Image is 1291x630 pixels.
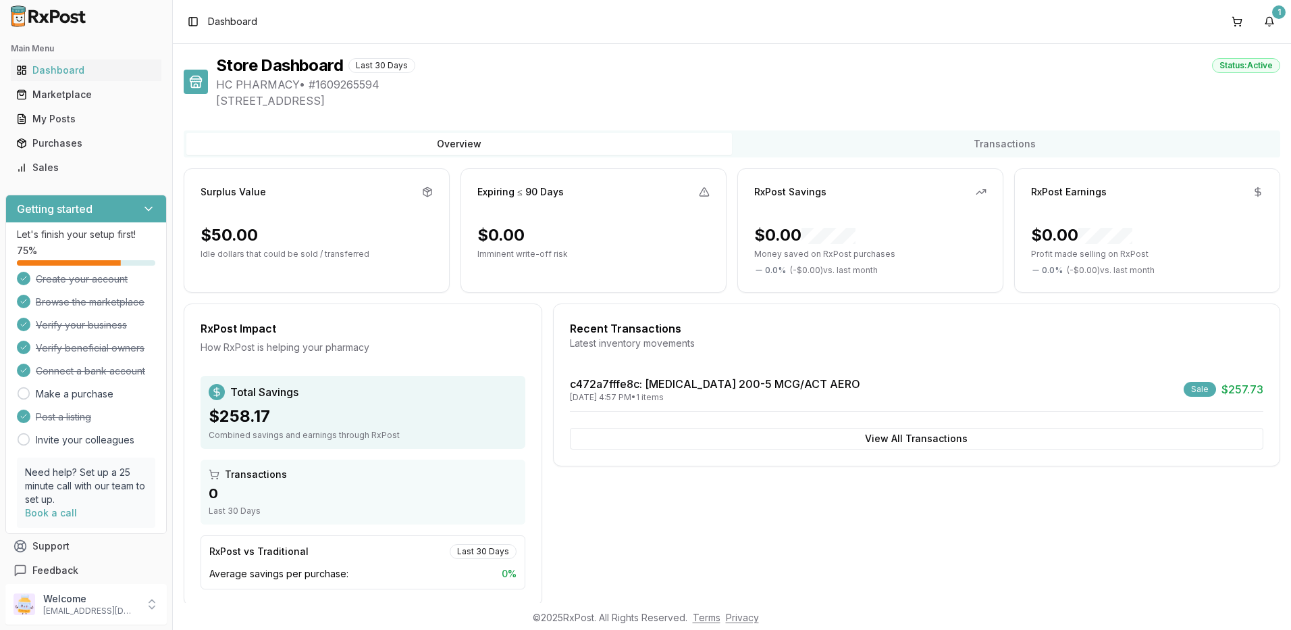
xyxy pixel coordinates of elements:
[36,410,91,424] span: Post a listing
[16,137,156,150] div: Purchases
[477,185,564,199] div: Expiring ≤ 90 Days
[5,157,167,178] button: Sales
[43,592,137,606] p: Welcome
[36,272,128,286] span: Create your account
[36,433,134,447] a: Invite your colleagues
[1221,381,1263,397] span: $257.73
[36,318,127,332] span: Verify your business
[209,506,517,516] div: Last 30 Days
[209,430,517,441] div: Combined savings and earnings through RxPost
[754,224,855,246] div: $0.00
[790,265,878,276] span: ( - $0.00 ) vs. last month
[17,244,37,258] span: 75 %
[208,15,257,28] span: Dashboard
[201,185,266,199] div: Surplus Value
[693,612,720,623] a: Terms
[570,337,1263,350] div: Latest inventory movements
[5,5,92,27] img: RxPost Logo
[36,387,113,401] a: Make a purchase
[765,265,786,276] span: 0.0 %
[1031,185,1107,199] div: RxPost Earnings
[16,112,156,126] div: My Posts
[216,55,343,76] h1: Store Dashboard
[36,295,144,309] span: Browse the marketplace
[208,15,257,28] nav: breadcrumb
[5,59,167,81] button: Dashboard
[36,341,144,355] span: Verify beneficial owners
[11,58,161,82] a: Dashboard
[1042,265,1063,276] span: 0.0 %
[216,76,1280,93] span: HC PHARMACY • # 1609265594
[5,534,167,558] button: Support
[732,133,1277,155] button: Transactions
[201,224,258,246] div: $50.00
[14,593,35,615] img: User avatar
[201,320,525,337] div: RxPost Impact
[230,384,298,400] span: Total Savings
[11,131,161,155] a: Purchases
[5,108,167,130] button: My Posts
[477,249,710,260] p: Imminent write-off risk
[570,428,1263,450] button: View All Transactions
[11,43,161,54] h2: Main Menu
[209,484,517,503] div: 0
[17,201,93,217] h3: Getting started
[1212,58,1280,73] div: Status: Active
[201,249,433,260] p: Idle dollars that could be sold / transferred
[5,558,167,583] button: Feedback
[570,392,860,403] div: [DATE] 4:57 PM • 1 items
[209,545,309,558] div: RxPost vs Traditional
[201,341,525,354] div: How RxPost is helping your pharmacy
[1031,249,1263,260] p: Profit made selling on RxPost
[5,84,167,105] button: Marketplace
[25,466,147,506] p: Need help? Set up a 25 minute call with our team to set up.
[570,320,1263,337] div: Recent Transactions
[25,507,77,518] a: Book a call
[477,224,525,246] div: $0.00
[186,133,732,155] button: Overview
[348,58,415,73] div: Last 30 Days
[36,364,145,378] span: Connect a bank account
[1184,382,1216,397] div: Sale
[450,544,517,559] div: Last 30 Days
[5,132,167,154] button: Purchases
[1259,11,1280,32] button: 1
[1067,265,1155,276] span: ( - $0.00 ) vs. last month
[1272,5,1286,19] div: 1
[11,107,161,131] a: My Posts
[570,377,860,391] a: c472a7fffe8c: [MEDICAL_DATA] 200-5 MCG/ACT AERO
[43,606,137,616] p: [EMAIL_ADDRESS][DOMAIN_NAME]
[216,93,1280,109] span: [STREET_ADDRESS]
[16,64,156,77] div: Dashboard
[209,406,517,427] div: $258.17
[16,161,156,174] div: Sales
[502,567,517,581] span: 0 %
[225,468,287,481] span: Transactions
[726,612,759,623] a: Privacy
[11,82,161,107] a: Marketplace
[754,249,986,260] p: Money saved on RxPost purchases
[32,564,78,577] span: Feedback
[16,88,156,101] div: Marketplace
[17,228,155,241] p: Let's finish your setup first!
[1245,584,1277,616] iframe: Intercom live chat
[754,185,826,199] div: RxPost Savings
[11,155,161,180] a: Sales
[209,567,348,581] span: Average savings per purchase:
[1031,224,1132,246] div: $0.00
